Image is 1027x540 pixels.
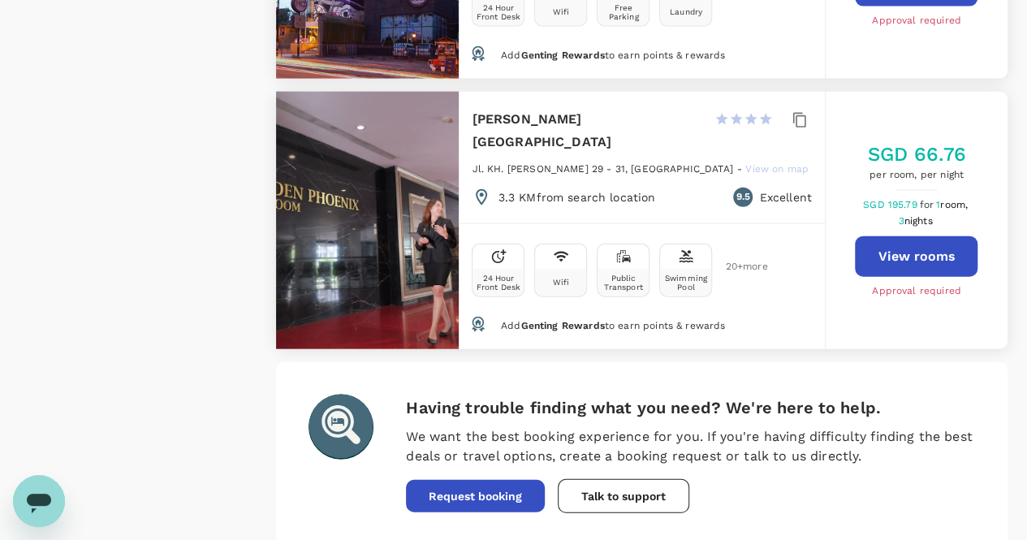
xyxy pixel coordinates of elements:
[863,199,920,210] span: SGD 195.79
[601,3,645,21] div: Free Parking
[476,274,520,292] div: 24 Hour Front Desk
[872,13,961,29] span: Approval required
[919,199,935,210] span: for
[872,283,961,300] span: Approval required
[472,163,732,175] span: Jl. KH. [PERSON_NAME] 29 - 31, [GEOGRAPHIC_DATA]
[406,427,975,466] p: We want the best booking experience for you. If you're having difficulty finding the best deals o...
[936,199,970,210] span: 1
[663,274,708,292] div: Swimming Pool
[904,215,933,227] span: nights
[867,167,965,184] span: per room, per night
[520,320,604,331] span: Genting Rewards
[737,163,745,175] span: -
[670,7,702,16] div: Laundry
[745,162,809,175] a: View on map
[553,278,570,287] div: Wifi
[501,50,725,61] span: Add to earn points & rewards
[501,320,725,331] span: Add to earn points & rewards
[476,3,520,21] div: 24 Hour Front Desk
[940,199,968,210] span: room,
[13,475,65,527] iframe: Button to launch messaging window
[498,189,655,205] p: 3.3 KM from search location
[472,108,701,153] h6: [PERSON_NAME][GEOGRAPHIC_DATA]
[745,163,809,175] span: View on map
[898,215,934,227] span: 3
[406,395,975,421] h6: Having trouble finding what you need? We're here to help.
[855,236,977,277] button: View rooms
[558,479,689,513] button: Talk to support
[553,7,570,16] div: Wifi
[601,274,645,292] div: Public Transport
[406,480,545,512] button: Request booking
[867,141,965,167] h5: SGD 66.76
[725,261,749,272] span: 20 + more
[759,189,811,205] p: Excellent
[736,189,750,205] span: 9.5
[520,50,604,61] span: Genting Rewards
